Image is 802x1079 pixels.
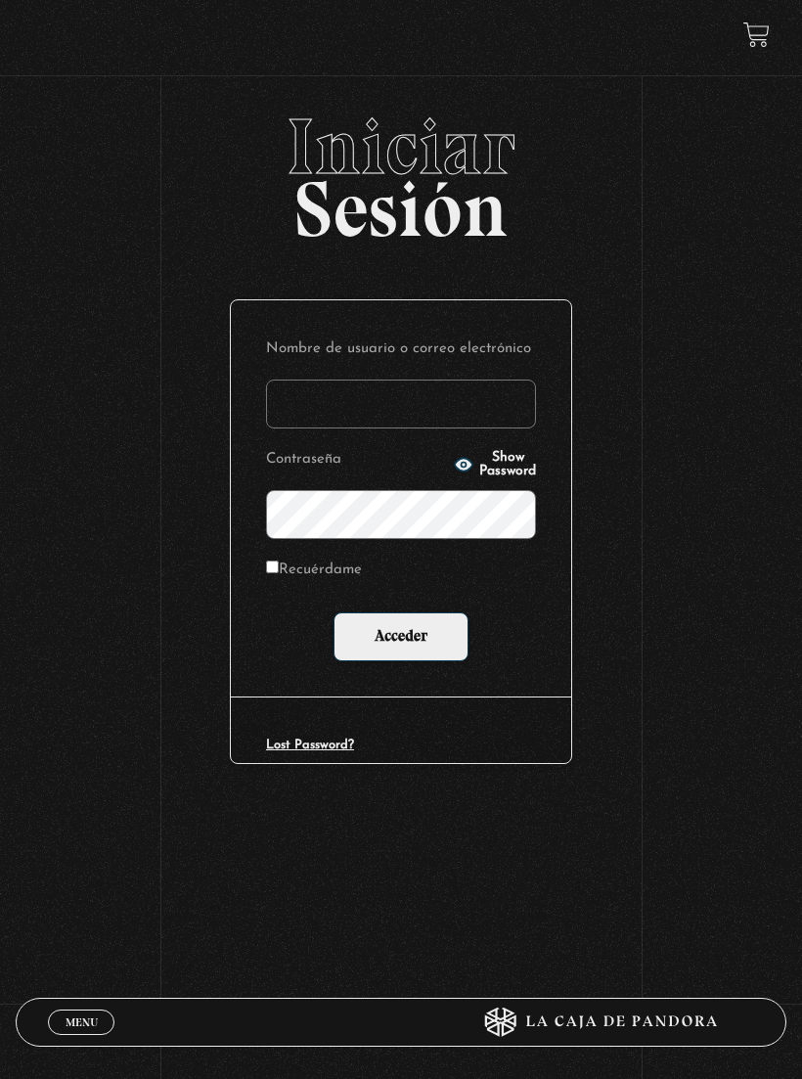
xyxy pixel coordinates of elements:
[454,451,536,478] button: Show Password
[266,561,279,573] input: Recuérdame
[266,557,362,585] label: Recuérdame
[16,108,785,233] h2: Sesión
[266,446,448,474] label: Contraseña
[266,336,536,364] label: Nombre de usuario o correo electrónico
[743,22,770,48] a: View your shopping cart
[479,451,536,478] span: Show Password
[16,108,785,186] span: Iniciar
[66,1016,98,1028] span: Menu
[334,612,468,661] input: Acceder
[266,739,354,751] a: Lost Password?
[59,1033,105,1047] span: Cerrar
